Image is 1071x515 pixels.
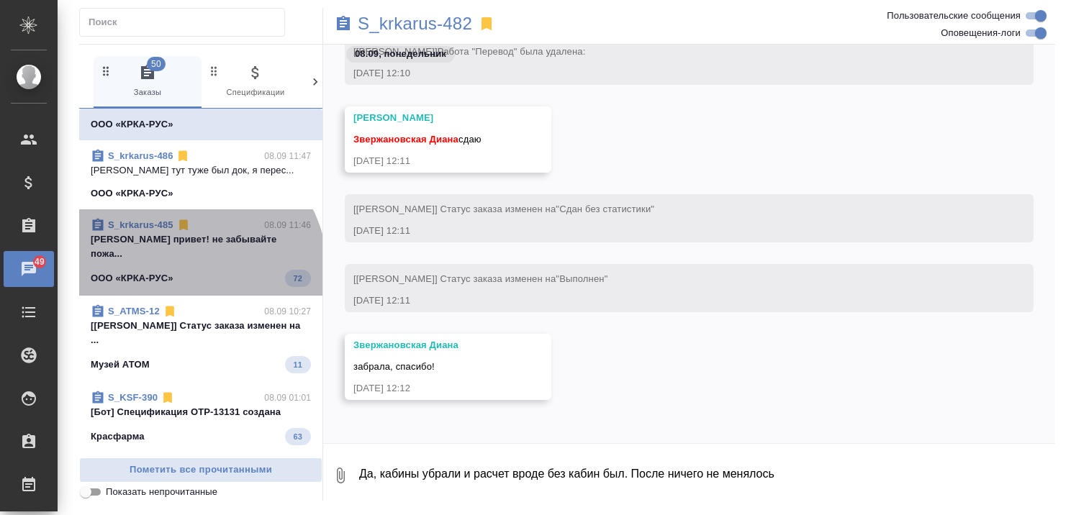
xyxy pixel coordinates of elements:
svg: Отписаться [161,391,175,405]
p: [[PERSON_NAME]] Статус заказа изменен на ... [91,319,311,347]
span: Показать непрочитанные [106,485,217,499]
svg: Зажми и перетащи, чтобы поменять порядок вкладок [207,64,221,78]
p: 08.09 01:01 [264,391,311,405]
p: ООО «КРКА-РУС» [91,271,173,286]
svg: Отписаться [163,304,177,319]
span: "Выполнен" [556,273,607,284]
span: Оповещения-логи [941,26,1021,40]
span: Пользовательские сообщения [887,9,1021,23]
span: 50 [147,57,166,71]
input: Поиск [89,12,284,32]
span: Спецификации [207,64,304,99]
span: "Сдан без статистики" [556,204,654,214]
svg: Отписаться [176,218,191,232]
span: Заказы [99,64,196,99]
p: [Бот] Спецификация OTP-13131 создана [91,405,311,419]
p: 08.09 11:47 [264,149,311,163]
a: S_krkarus-482 [358,17,472,31]
p: ООО «КРКА-РУС» [91,186,173,201]
a: 49 [4,251,54,287]
span: Звержановская Диана [353,134,458,145]
div: [DATE] 12:10 [353,66,983,81]
span: забрала, спасибо! [353,361,435,372]
div: S_krkarus-48508.09 11:46[PERSON_NAME] привет! не забывайте пожа...ООО «КРКА-РУС»72 [79,209,322,296]
div: [PERSON_NAME] [353,111,501,125]
div: S_KSF-39008.09 01:01[Бот] Спецификация OTP-13131 созданаКрасфарма63 [79,382,322,454]
p: 08.09, понедельник [355,47,446,61]
span: 49 [26,255,53,269]
div: S_krkarus-48608.09 11:47[PERSON_NAME] тут туже был док, я перес...ООО «КРКА-РУС» [79,140,322,209]
span: [[PERSON_NAME]] Статус заказа изменен на [353,204,654,214]
span: 11 [285,357,311,372]
span: 72 [285,271,311,286]
a: S_ATMS-12 [108,306,160,316]
p: Музей АТОМ [91,357,150,372]
div: S_ATMS-1208.09 10:27[[PERSON_NAME]] Статус заказа изменен на ...Музей АТОМ11 [79,296,322,382]
div: [DATE] 12:11 [353,154,501,168]
p: ООО «КРКА-РУС» [91,117,173,132]
p: 08.09 10:27 [264,304,311,319]
button: Пометить все прочитанными [79,457,322,483]
span: сдаю [353,134,482,145]
div: [DATE] 12:12 [353,381,501,396]
div: [DATE] 12:11 [353,224,983,238]
p: Красфарма [91,429,145,444]
p: 08.09 11:46 [264,218,311,232]
a: S_krkarus-486 [108,150,173,161]
div: [DATE] 12:11 [353,293,983,308]
svg: Зажми и перетащи, чтобы поменять порядок вкладок [99,64,113,78]
p: [PERSON_NAME] привет! не забывайте пожа... [91,232,311,261]
p: [PERSON_NAME] тут туже был док, я перес... [91,163,311,178]
a: S_KSF-390 [108,392,158,403]
div: Звержановская Диана [353,338,501,352]
span: 63 [285,429,311,444]
a: S_krkarus-485 [108,219,173,230]
span: [[PERSON_NAME]] Статус заказа изменен на [353,273,607,284]
span: Пометить все прочитанными [87,462,315,478]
